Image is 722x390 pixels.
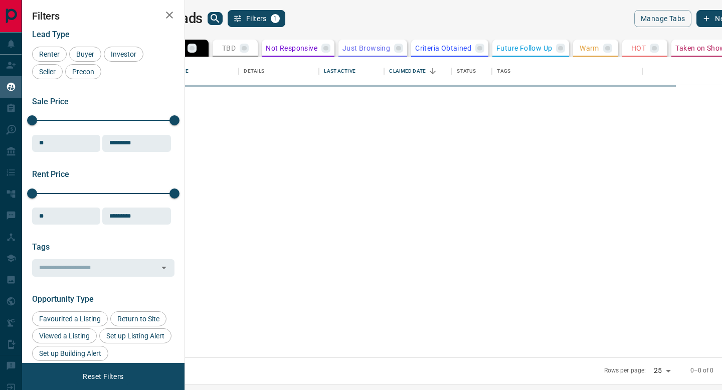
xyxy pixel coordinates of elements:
[266,45,317,52] p: Not Responsive
[36,332,93,340] span: Viewed a Listing
[69,47,101,62] div: Buyer
[32,242,50,252] span: Tags
[32,97,69,106] span: Sale Price
[492,57,642,85] div: Tags
[32,294,94,304] span: Opportunity Type
[208,12,223,25] button: search button
[228,10,285,27] button: Filters1
[244,57,264,85] div: Details
[690,366,714,375] p: 0–0 of 0
[415,45,471,52] p: Criteria Obtained
[36,315,104,323] span: Favourited a Listing
[426,64,440,78] button: Sort
[36,50,63,58] span: Renter
[604,366,646,375] p: Rows per page:
[272,15,279,22] span: 1
[32,30,70,39] span: Lead Type
[168,57,239,85] div: Name
[239,57,319,85] div: Details
[634,10,691,27] button: Manage Tabs
[103,332,168,340] span: Set up Listing Alert
[650,363,674,378] div: 25
[32,328,97,343] div: Viewed a Listing
[580,45,599,52] p: Warm
[104,47,143,62] div: Investor
[110,311,166,326] div: Return to Site
[452,57,492,85] div: Status
[32,10,174,22] h2: Filters
[73,50,98,58] span: Buyer
[496,45,552,52] p: Future Follow Up
[342,45,390,52] p: Just Browsing
[99,328,171,343] div: Set up Listing Alert
[497,57,510,85] div: Tags
[65,64,101,79] div: Precon
[69,68,98,76] span: Precon
[389,57,426,85] div: Claimed Date
[457,57,476,85] div: Status
[384,57,452,85] div: Claimed Date
[32,64,63,79] div: Seller
[319,57,384,85] div: Last Active
[36,349,105,357] span: Set up Building Alert
[107,50,140,58] span: Investor
[76,368,130,385] button: Reset Filters
[222,45,236,52] p: TBD
[631,45,646,52] p: HOT
[32,311,108,326] div: Favourited a Listing
[114,315,163,323] span: Return to Site
[324,57,355,85] div: Last Active
[36,68,59,76] span: Seller
[32,169,69,179] span: Rent Price
[32,47,67,62] div: Renter
[32,346,108,361] div: Set up Building Alert
[157,261,171,275] button: Open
